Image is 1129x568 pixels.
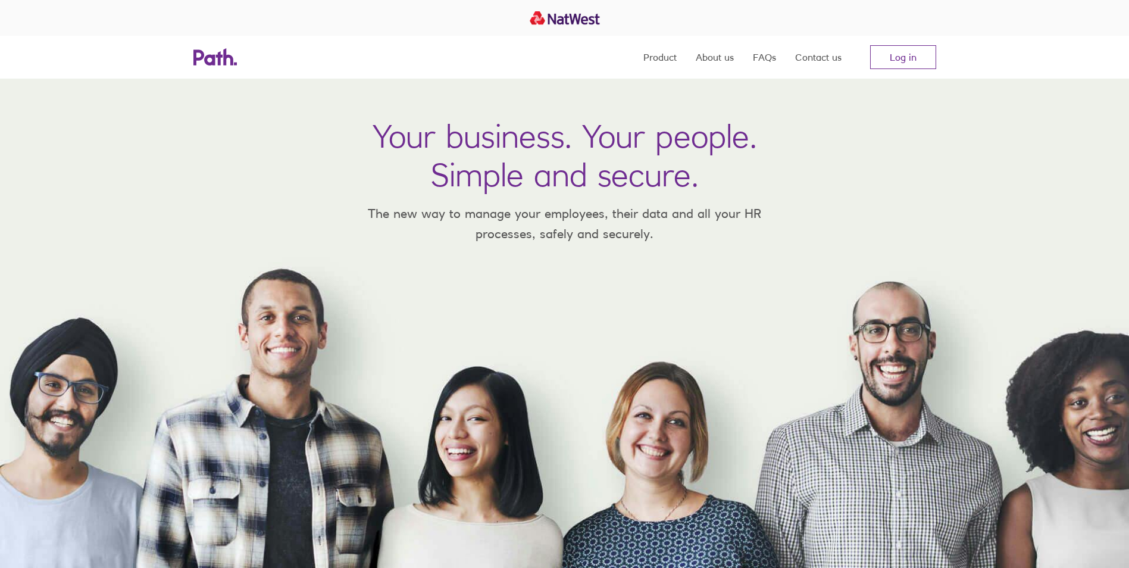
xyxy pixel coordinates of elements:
h1: Your business. Your people. Simple and secure. [373,117,757,194]
p: The new way to manage your employees, their data and all your HR processes, safely and securely. [351,204,779,244]
a: Log in [870,45,936,69]
a: FAQs [753,36,776,79]
a: Product [643,36,677,79]
a: Contact us [795,36,842,79]
a: About us [696,36,734,79]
